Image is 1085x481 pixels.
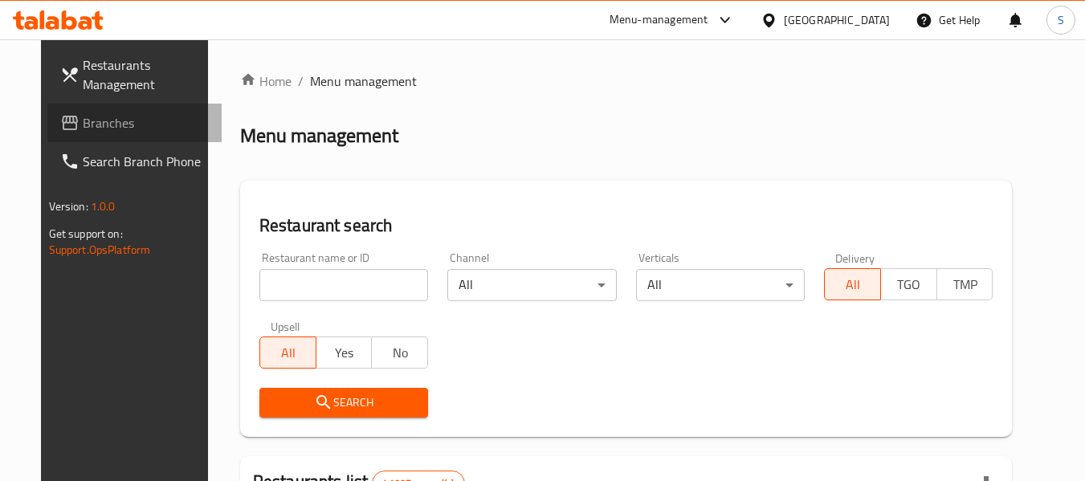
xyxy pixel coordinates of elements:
[298,71,304,91] li: /
[83,152,210,171] span: Search Branch Phone
[323,341,366,365] span: Yes
[259,336,316,369] button: All
[259,388,428,418] button: Search
[91,196,116,217] span: 1.0.0
[47,104,222,142] a: Branches
[316,336,373,369] button: Yes
[83,55,210,94] span: Restaurants Management
[47,142,222,181] a: Search Branch Phone
[371,336,428,369] button: No
[83,113,210,132] span: Branches
[49,223,123,244] span: Get support on:
[378,341,422,365] span: No
[831,273,875,296] span: All
[240,71,292,91] a: Home
[824,268,881,300] button: All
[267,341,310,365] span: All
[447,269,616,301] div: All
[240,123,398,149] h2: Menu management
[636,269,805,301] div: All
[1058,11,1064,29] span: S
[49,196,88,217] span: Version:
[47,46,222,104] a: Restaurants Management
[271,320,300,332] label: Upsell
[887,273,931,296] span: TGO
[610,10,708,30] div: Menu-management
[272,393,415,413] span: Search
[944,273,987,296] span: TMP
[310,71,417,91] span: Menu management
[880,268,937,300] button: TGO
[49,239,151,260] a: Support.OpsPlatform
[259,214,993,238] h2: Restaurant search
[259,269,428,301] input: Search for restaurant name or ID..
[784,11,890,29] div: [GEOGRAPHIC_DATA]
[936,268,993,300] button: TMP
[835,252,875,263] label: Delivery
[240,71,1013,91] nav: breadcrumb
